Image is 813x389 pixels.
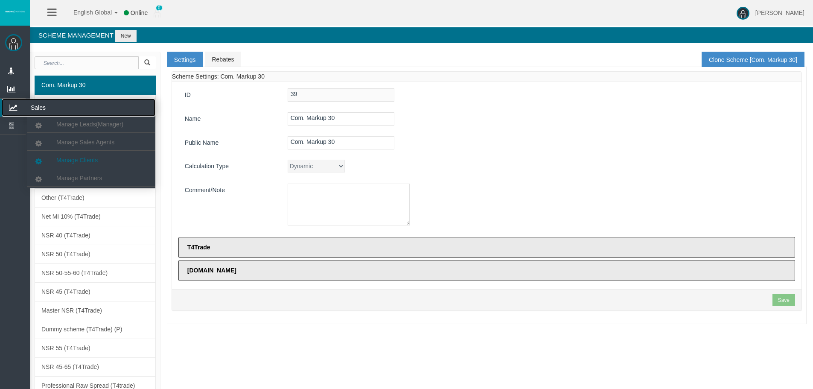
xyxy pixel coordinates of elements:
a: Clone Scheme [Com. Markup 30] [702,52,804,67]
span: Net MI 10% (T4Trade) [41,213,101,220]
span: Other (T4Trade) [41,194,85,201]
span: Com. Markup 30 [41,82,85,88]
a: Sales [2,99,155,117]
span: Scheme Settings: [172,73,219,80]
label: [DOMAIN_NAME] [178,260,795,281]
img: logo.svg [4,10,26,13]
span: 0 [156,5,163,11]
span: Master NSR (T4Trade) [41,307,102,314]
span: Dummy scheme (T4Trade) (P) [41,326,122,333]
span: NSR 45-65 (T4Trade) [41,363,99,370]
span: NSR 45 (T4Trade) [41,288,90,295]
label: T4Trade [178,237,795,258]
label: Name [178,112,281,126]
span: Online [131,9,148,16]
span: Manage Leads(Manager) [56,121,123,128]
span: NSR 55 (T4Trade) [41,345,90,351]
input: Search... [35,56,139,69]
span: Com. Markup 30 [220,73,264,80]
label: Calculation Type [178,160,281,173]
label: Public Name [178,136,281,149]
img: user_small.png [154,9,160,18]
label: ID [178,88,281,102]
a: Manage Partners [27,170,155,186]
a: Manage Leads(Manager) [27,117,155,132]
span: [PERSON_NAME] [755,9,804,16]
a: Manage Sales Agents [27,135,155,150]
span: Scheme Management [38,32,114,39]
span: NSR 40 (T4Trade) [41,232,90,239]
a: Settings [167,52,203,67]
span: Manage Clients [56,157,98,164]
button: New [115,30,137,42]
span: Manage Sales Agents [56,139,114,146]
a: Manage Clients [27,152,155,168]
span: Sales [24,99,108,117]
span: English Global [62,9,112,16]
a: Rebates [205,52,241,67]
label: Comment/Note [178,184,281,197]
span: Professional Raw Spread (T4trade) [41,382,135,389]
img: user-image [737,7,749,20]
span: NSR 50 (T4Trade) [41,251,90,257]
span: NSR 50-55-60 (T4Trade) [41,269,108,276]
span: Manage Partners [56,175,102,181]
